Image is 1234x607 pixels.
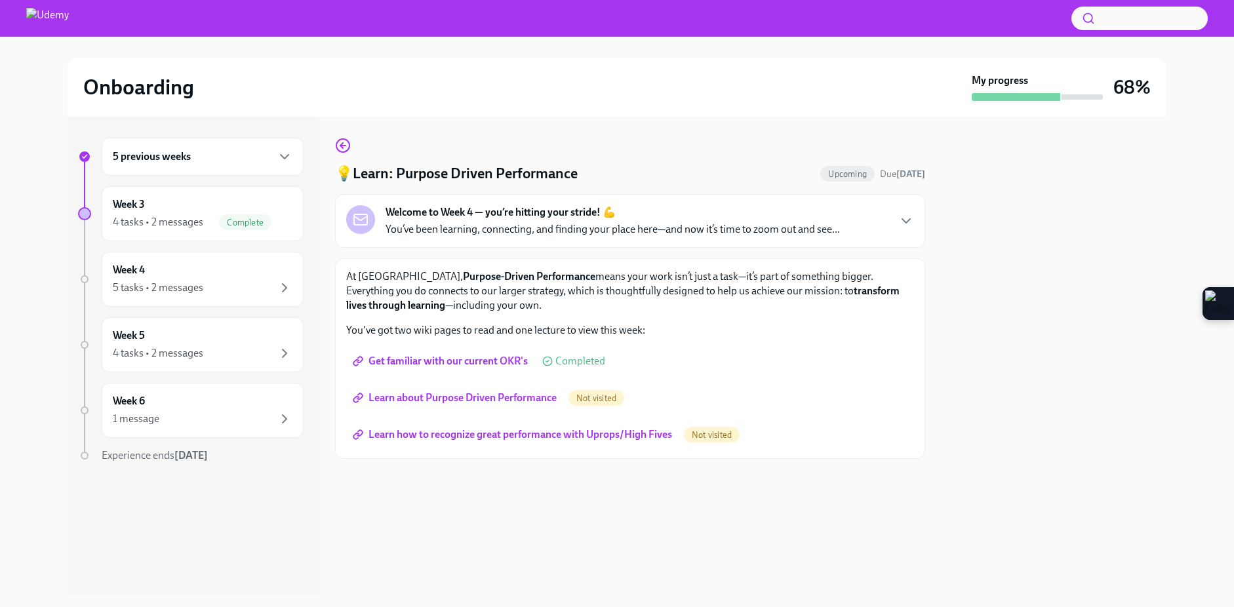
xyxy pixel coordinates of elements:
div: 5 previous weeks [102,138,304,176]
h6: Week 6 [113,394,145,408]
span: September 6th, 2025 13:00 [880,168,925,180]
a: Week 54 tasks • 2 messages [78,317,304,372]
span: Not visited [684,430,740,440]
span: Complete [219,218,271,227]
h4: 💡Learn: Purpose Driven Performance [335,164,578,184]
h6: Week 3 [113,197,145,212]
img: Extension Icon [1205,290,1231,317]
h6: Week 4 [113,263,145,277]
strong: My progress [972,73,1028,88]
span: Experience ends [102,449,208,461]
a: Week 61 message [78,383,304,438]
h6: 5 previous weeks [113,149,191,164]
h2: Onboarding [83,74,194,100]
div: 4 tasks • 2 messages [113,215,203,229]
span: Upcoming [820,169,875,179]
span: Learn how to recognize great performance with Uprops/High Fives [355,428,672,441]
p: At [GEOGRAPHIC_DATA], means your work isn’t just a task—it’s part of something bigger. Everything... [346,269,914,313]
a: Week 45 tasks • 2 messages [78,252,304,307]
div: 1 message [113,412,159,426]
a: Week 34 tasks • 2 messagesComplete [78,186,304,241]
span: Completed [555,356,605,366]
p: You've got two wiki pages to read and one lecture to view this week: [346,323,914,338]
span: Not visited [568,393,624,403]
a: Learn how to recognize great performance with Uprops/High Fives [346,421,681,448]
strong: [DATE] [174,449,208,461]
h3: 68% [1113,75,1151,99]
a: Get familiar with our current OKR's [346,348,537,374]
img: Udemy [26,8,69,29]
div: 4 tasks • 2 messages [113,346,203,361]
span: Get familiar with our current OKR's [355,355,528,368]
a: Learn about Purpose Driven Performance [346,385,566,411]
div: 5 tasks • 2 messages [113,281,203,295]
span: Learn about Purpose Driven Performance [355,391,557,404]
strong: Welcome to Week 4 — you’re hitting your stride! 💪 [386,205,616,220]
strong: [DATE] [896,168,925,180]
span: Due [880,168,925,180]
strong: Purpose-Driven Performance [463,270,595,283]
h6: Week 5 [113,328,145,343]
p: You’ve been learning, connecting, and finding your place here—and now it’s time to zoom out and s... [386,222,840,237]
